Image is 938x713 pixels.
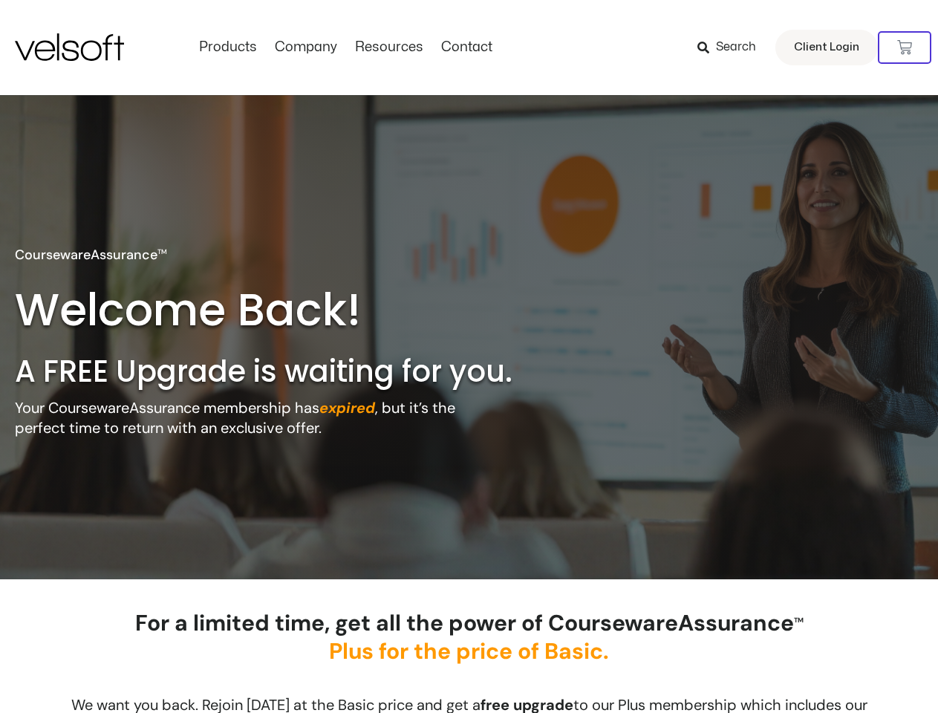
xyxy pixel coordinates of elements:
nav: Menu [190,39,501,56]
strong: For a limited time, get all the power of CoursewareAssurance [135,608,804,665]
a: ResourcesMenu Toggle [346,39,432,56]
img: Velsoft Training Materials [15,33,124,61]
span: Plus for the price of Basic. [329,637,609,665]
h2: Welcome Back! [15,281,384,339]
span: TM [157,247,167,256]
p: Your CoursewareAssurance membership has , but it’s the perfect time to return with an exclusive o... [15,398,472,438]
a: Client Login [775,30,878,65]
a: ContactMenu Toggle [432,39,501,56]
a: CompanyMenu Toggle [266,39,346,56]
a: Search [697,35,766,60]
span: Search [716,38,756,57]
strong: expired [319,398,375,417]
span: Client Login [794,38,859,57]
a: ProductsMenu Toggle [190,39,266,56]
h2: A FREE Upgrade is waiting for you. [15,352,575,391]
p: CoursewareAssurance [15,245,167,265]
span: TM [794,616,804,625]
